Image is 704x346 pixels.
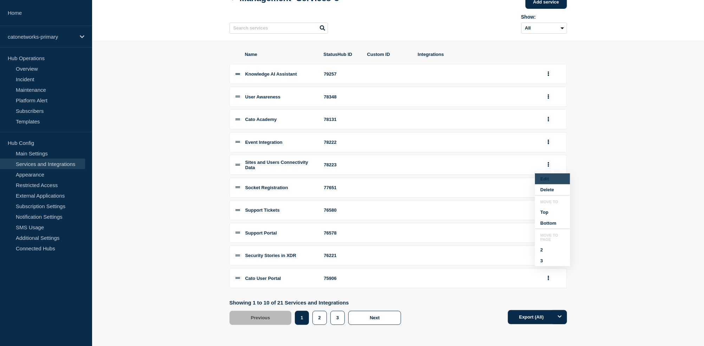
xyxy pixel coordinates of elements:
span: Name [245,52,315,57]
div: 77651 [324,185,359,190]
span: Security Stories in XDR [245,253,296,258]
button: 2 [535,244,570,255]
span: Sites and Users Connectivity Data [245,160,308,170]
span: Cato User Portal [245,276,281,281]
button: Bottom [535,218,570,229]
span: Knowledge AI Assistant [245,71,297,77]
span: Event Integration [245,140,283,145]
button: Previous [230,311,292,325]
span: Support Portal [245,230,277,236]
p: catonetworks-primary [8,34,75,40]
button: 3 [330,311,345,325]
div: 76578 [324,230,359,236]
button: group actions [544,69,553,79]
button: Options [553,310,567,324]
div: 78223 [324,162,359,167]
li: Move to page [535,233,570,244]
button: Top [535,207,570,218]
span: Next [370,315,380,320]
span: StatusHub ID [324,52,359,57]
button: group actions [544,273,553,284]
div: Show: [521,14,567,20]
button: group actions [544,137,553,148]
button: 2 [312,311,327,325]
button: Next [348,311,401,325]
select: Archived [521,23,567,34]
div: 75906 [324,276,359,281]
span: Custom ID [367,52,409,57]
button: group actions [544,114,553,125]
span: Support Tickets [245,207,280,213]
button: 1 [295,311,309,325]
div: 78348 [324,94,359,100]
button: Delete [535,184,570,195]
button: Edit [535,173,570,184]
div: 78222 [324,140,359,145]
div: 78131 [324,117,359,122]
div: 79257 [324,71,359,77]
li: Move to [535,200,570,207]
p: Showing 1 to 10 of 21 Services and Integrations [230,300,405,306]
div: 76580 [324,207,359,213]
input: Search services [230,23,328,34]
span: Socket Registration [245,185,288,190]
div: 76221 [324,253,359,258]
button: group actions [544,159,553,170]
span: Cato Academy [245,117,277,122]
span: Integrations [418,52,536,57]
button: Export (All) [508,310,567,324]
button: group actions [544,91,553,102]
span: User Awareness [245,94,280,100]
span: Previous [251,315,270,320]
button: 3 [535,255,570,266]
